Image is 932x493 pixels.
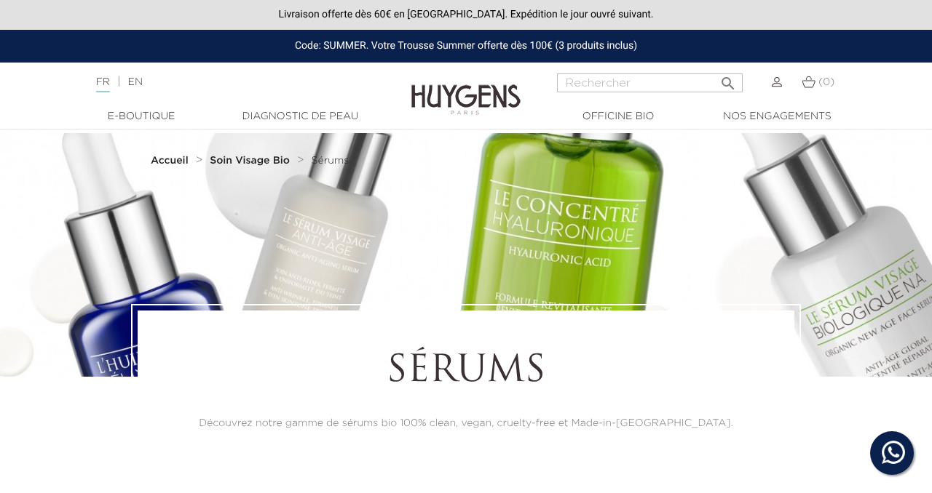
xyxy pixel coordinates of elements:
h1: Sérums [178,350,754,394]
a: E-Boutique [68,109,214,124]
strong: Soin Visage Bio [210,156,290,166]
a: FR [96,77,110,92]
a: Accueil [151,155,191,167]
span: (0) [818,77,834,87]
strong: Accueil [151,156,189,166]
a: Soin Visage Bio [210,155,293,167]
p: Découvrez notre gamme de sérums bio 100% clean, vegan, cruelty-free et Made-in-[GEOGRAPHIC_DATA]. [178,416,754,431]
a: Officine Bio [545,109,691,124]
div: | [89,73,378,91]
a: Sérums [312,155,349,167]
a: Diagnostic de peau [227,109,373,124]
span: Sérums [312,156,349,166]
img: Huygens [411,61,521,117]
input: Rechercher [557,73,743,92]
button:  [715,69,741,89]
i:  [719,71,737,88]
a: Nos engagements [704,109,850,124]
a: EN [128,77,143,87]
